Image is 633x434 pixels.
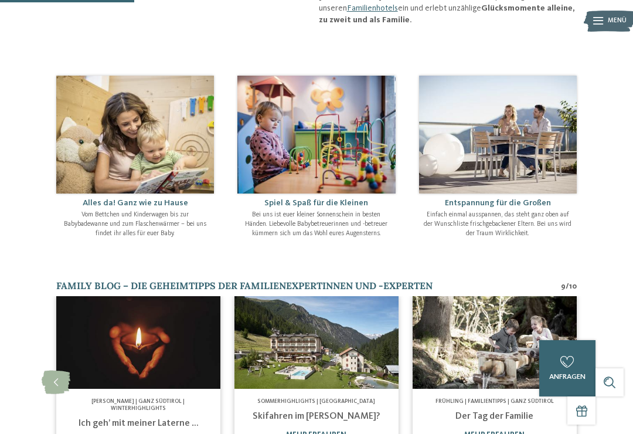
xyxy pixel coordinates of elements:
[566,282,569,292] span: /
[413,296,577,388] img: Babyhotel in Südtirol für einen ganz entspannten Urlaub
[78,419,199,428] a: Ich geh’ mit meiner Laterne …
[56,296,220,388] img: Babyhotel in Südtirol für einen ganz entspannten Urlaub
[234,296,399,388] img: Babyhotel in Südtirol für einen ganz entspannten Urlaub
[347,4,398,12] a: Familienhotels
[549,373,586,381] span: anfragen
[539,340,595,396] a: anfragen
[83,199,188,207] span: Alles da! Ganz wie zu Hause
[264,199,368,207] span: Spiel & Spaß für die Kleinen
[445,199,551,207] span: Entspannung für die Großen
[569,282,577,292] span: 10
[419,76,577,194] img: Babyhotel in Südtirol für einen ganz entspannten Urlaub
[242,211,390,238] p: Bei uns ist euer kleiner Sonnenschein in besten Händen. Liebevolle Babybetreuerinnen und -betreue...
[61,211,209,238] p: Vom Bettchen und Kinderwagen bis zur Babybadewanne und zum Flaschenwärmer – bei uns findet ihr al...
[257,399,375,404] span: Sommerhighlights | [GEOGRAPHIC_DATA]
[91,399,185,411] span: [PERSON_NAME] | Ganz Südtirol | Winterhighlights
[237,76,395,194] img: Babyhotel in Südtirol für einen ganz entspannten Urlaub
[455,412,533,421] a: Der Tag der Familie
[561,282,566,292] span: 9
[56,76,214,194] img: Babyhotel in Südtirol für einen ganz entspannten Urlaub
[253,412,380,421] a: Skifahren im [PERSON_NAME]?
[56,280,433,291] span: Family Blog – die Geheimtipps der Familienexpertinnen und -experten
[424,211,572,238] p: Einfach einmal ausspannen, das steht ganz oben auf der Wunschliste frischgebackener Eltern. Bei u...
[435,399,554,404] span: Frühling | Familientipps | Ganz Südtirol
